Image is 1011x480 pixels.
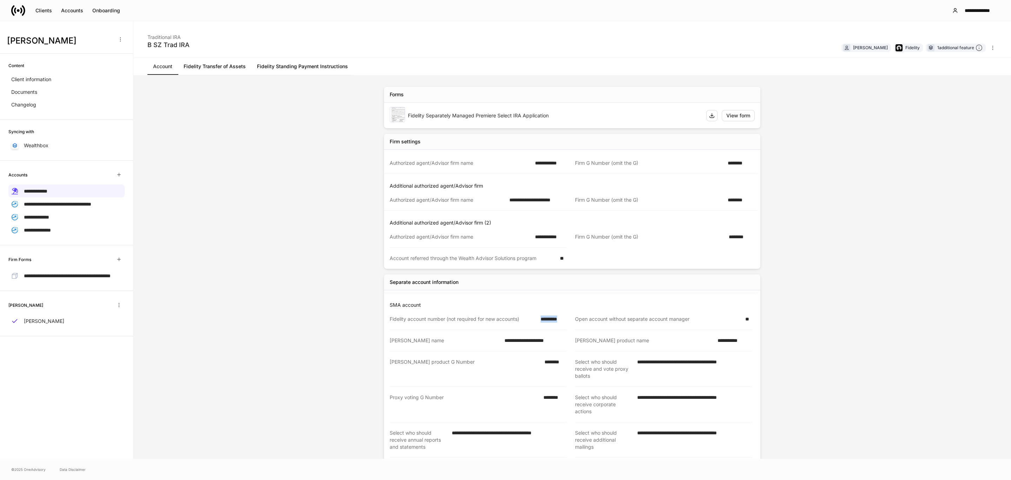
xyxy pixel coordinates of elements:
[390,233,531,240] div: Authorized agent/Advisor firm name
[905,44,920,51] div: Fidelity
[178,58,251,75] a: Fidelity Transfer of Assets
[390,337,500,344] div: [PERSON_NAME] name
[8,302,43,309] h6: [PERSON_NAME]
[390,91,404,98] div: Forms
[575,233,725,241] div: Firm G Number (omit the G)
[390,182,758,189] p: Additional authorized agent/Advisor firm
[11,467,46,472] span: © 2025 OneAdvisory
[60,467,86,472] a: Data Disclaimer
[8,171,27,178] h6: Accounts
[88,5,125,16] button: Onboarding
[575,316,741,323] div: Open account without separate account manager
[408,112,701,119] div: Fidelity Separately Managed Premiere Select IRA Application
[8,86,125,98] a: Documents
[147,41,190,49] div: B SZ Trad IRA
[57,5,88,16] button: Accounts
[11,101,36,108] p: Changelog
[390,301,758,309] p: SMA account
[8,315,125,327] a: [PERSON_NAME]
[937,44,983,52] div: 1 additional feature
[390,255,556,262] div: Account referred through the Wealth Advisor Solutions program
[8,139,125,152] a: Wealthbox
[8,62,24,69] h6: Content
[575,337,713,344] div: [PERSON_NAME] product name
[853,44,888,51] div: [PERSON_NAME]
[390,429,448,450] div: Select who should receive annual reports and statements
[390,394,539,415] div: Proxy voting G Number
[575,429,633,450] div: Select who should receive additional mailings
[390,219,758,226] p: Additional authorized agent/Advisor firm (2)
[726,112,750,119] div: View form
[722,110,755,121] button: View form
[92,7,120,14] div: Onboarding
[8,256,31,263] h6: Firm Forms
[147,58,178,75] a: Account
[390,358,540,380] div: [PERSON_NAME] product G Number
[61,7,83,14] div: Accounts
[251,58,353,75] a: Fidelity Standing Payment Instructions
[35,7,52,14] div: Clients
[147,30,190,41] div: Traditional IRA
[24,142,48,149] p: Wealthbox
[390,138,421,145] div: Firm settings
[390,160,531,167] div: Authorized agent/Advisor firm name
[11,89,37,96] p: Documents
[8,128,34,135] h6: Syncing with
[8,98,125,111] a: Changelog
[24,318,64,325] p: [PERSON_NAME]
[575,160,723,167] div: Firm G Number (omit the G)
[575,394,633,415] div: Select who should receive corporate actions
[11,76,51,83] p: Client information
[8,73,125,86] a: Client information
[575,196,723,203] div: Firm G Number (omit the G)
[390,316,536,323] div: Fidelity account number (not required for new accounts)
[390,279,458,286] div: Separate account information
[7,35,112,46] h3: [PERSON_NAME]
[575,358,633,380] div: Select who should receive and vote proxy ballots
[31,5,57,16] button: Clients
[390,196,505,203] div: Authorized agent/Advisor firm name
